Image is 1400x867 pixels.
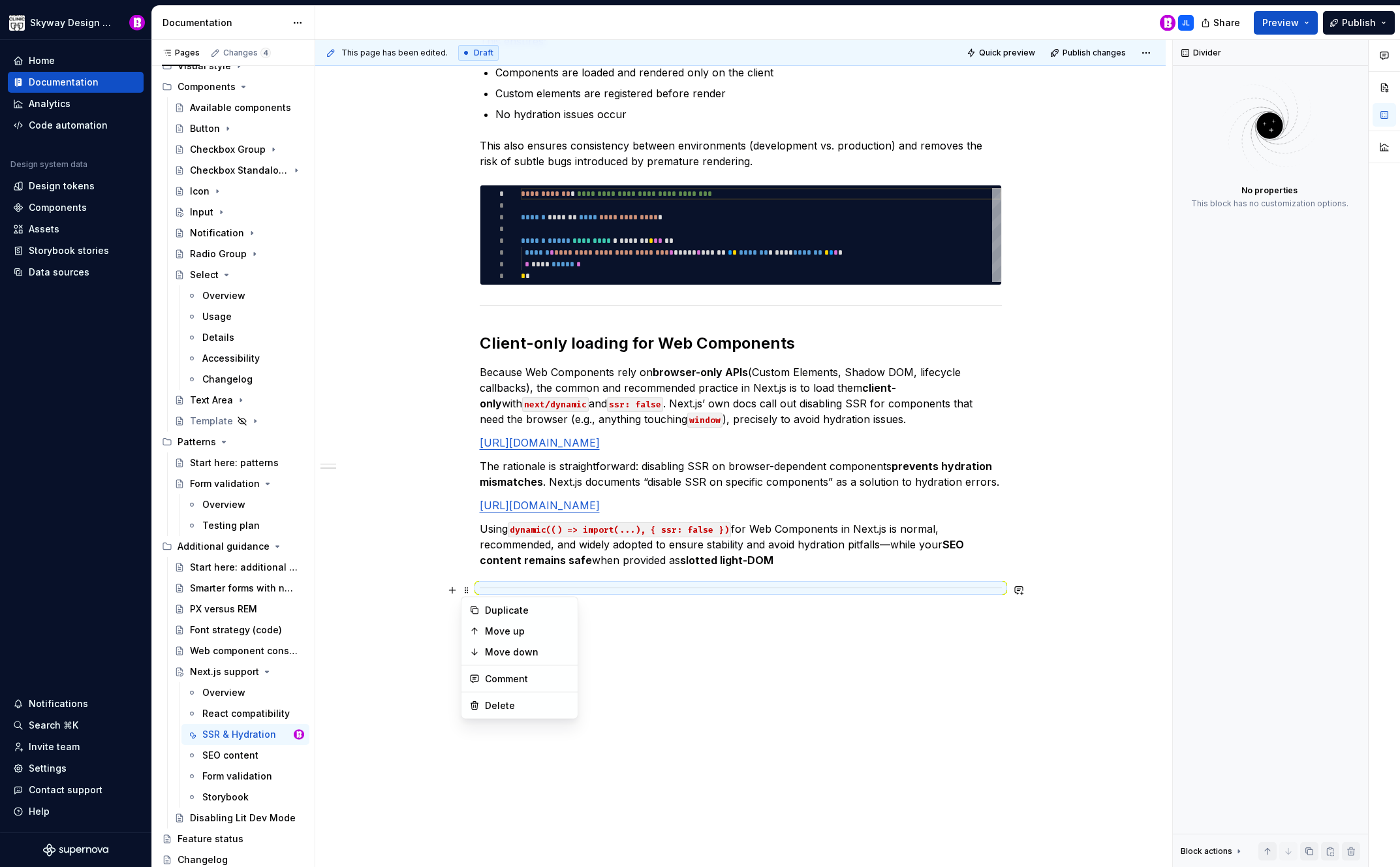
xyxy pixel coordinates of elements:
[190,206,213,219] div: Input
[190,143,266,156] div: Checkbox Group
[8,93,144,114] a: Analytics
[480,138,1002,169] p: This also ensures consistency between environments (development vs. production) and removes the r...
[1241,185,1298,196] div: No properties
[163,16,286,29] div: Documentation
[8,736,144,757] a: Invite team
[169,411,309,432] a: Template
[181,285,309,306] a: Overview
[190,122,220,135] div: Button
[43,843,108,857] svg: Supernova Logo
[260,48,271,58] span: 4
[190,247,247,260] div: Radio Group
[202,728,276,741] div: SSR & Hydration
[181,515,309,536] a: Testing plan
[129,15,145,31] img: Bobby Davis
[190,456,279,469] div: Start here: patterns
[190,394,233,407] div: Text Area
[8,693,144,714] button: Notifications
[29,180,95,193] div: Design tokens
[1194,11,1249,35] button: Share
[29,266,89,279] div: Data sources
[29,697,88,710] div: Notifications
[607,397,663,412] code: ssr: false
[169,223,309,244] a: Notification
[8,115,144,136] a: Code automation
[1342,16,1376,29] span: Publish
[294,729,304,740] img: Bobby Davis
[157,55,309,76] div: Visual style
[8,50,144,71] a: Home
[169,181,309,202] a: Icon
[29,223,59,236] div: Assets
[181,766,309,787] a: Form validation
[169,160,309,181] a: Checkbox Standalone
[190,665,259,678] div: Next.js support
[687,413,723,428] code: window
[178,80,236,93] div: Components
[979,48,1035,58] span: Quick preview
[485,646,570,659] div: Move down
[190,227,244,240] div: Notification
[29,719,78,732] div: Search ⌘K
[202,707,290,720] div: React compatibility
[190,644,298,657] div: Web component console errors
[508,522,731,537] code: dynamic(() => import(...), { ssr: false })
[1063,48,1126,58] span: Publish changes
[169,264,309,285] a: Select
[202,373,253,386] div: Changelog
[495,106,1002,122] p: No hydration issues occur
[1323,11,1395,35] button: Publish
[169,202,309,223] a: Input
[8,801,144,822] button: Help
[178,540,270,553] div: Additional guidance
[169,640,309,661] a: Web component console errors
[157,536,309,557] div: Additional guidance
[29,762,67,775] div: Settings
[29,740,80,753] div: Invite team
[169,620,309,640] a: Font strategy (code)
[190,582,298,595] div: Smarter forms with native falidation APIs
[3,8,149,37] button: Skyway Design SystemBobby Davis
[169,808,309,828] a: Disabling Lit Dev Mode
[190,415,233,428] div: Template
[9,15,25,31] img: 7d2f9795-fa08-4624-9490-5a3f7218a56a.png
[8,240,144,261] a: Storybook stories
[190,268,219,281] div: Select
[1181,846,1232,857] div: Block actions
[178,59,231,72] div: Visual style
[8,176,144,197] a: Design tokens
[190,185,210,198] div: Icon
[8,72,144,93] a: Documentation
[1160,15,1175,31] img: Bobby Davis
[29,54,55,67] div: Home
[190,603,257,616] div: PX versus REM
[169,118,309,139] a: Button
[341,48,448,58] span: This page has been edited.
[29,76,99,89] div: Documentation
[495,86,1002,101] p: Custom elements are registered before render
[485,672,570,686] div: Comment
[169,452,309,473] a: Start here: patterns
[1046,44,1132,62] button: Publish changes
[181,369,309,390] a: Changelog
[1182,18,1190,28] div: JL
[10,159,87,170] div: Design system data
[8,715,144,736] button: Search ⌘K
[202,770,272,783] div: Form validation
[169,390,309,411] a: Text Area
[202,289,245,302] div: Overview
[162,48,200,58] div: Pages
[29,201,87,214] div: Components
[178,832,243,845] div: Feature status
[29,244,109,257] div: Storybook stories
[202,791,249,804] div: Storybook
[485,604,570,617] div: Duplicate
[169,557,309,578] a: Start here: additional guidance
[190,623,282,637] div: Font strategy (code)
[169,599,309,620] a: PX versus REM
[190,101,291,114] div: Available components
[1191,198,1348,209] div: This block has no customization options.
[29,97,70,110] div: Analytics
[963,44,1041,62] button: Quick preview
[157,76,309,97] div: Components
